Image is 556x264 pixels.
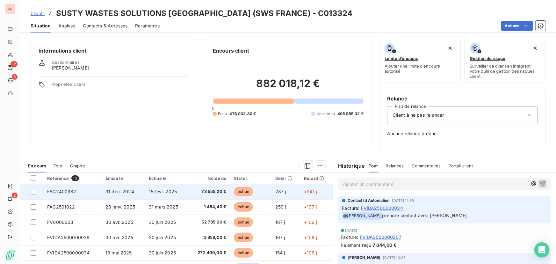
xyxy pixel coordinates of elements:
[234,248,253,258] span: échue
[105,219,133,225] span: 30 avr. 2025
[70,163,85,168] span: Graphe
[47,204,75,209] span: FAC2501022
[47,235,90,240] span: FVIDA2500000039
[275,204,286,209] span: 259 j
[192,250,226,256] span: 272 400,00 €
[348,255,381,260] span: [PERSON_NAME]
[47,175,98,181] div: Référence
[534,242,550,258] div: Open Intercom Messenger
[12,74,18,80] span: 8
[105,189,134,194] span: 31 déc. 2024
[387,130,538,137] span: Aucune relance prévue
[304,204,317,209] span: +197 j
[213,77,364,96] h2: 882 018,12 €
[12,193,18,198] span: 2
[192,204,226,210] span: 1 484,40 €
[52,65,89,71] span: [PERSON_NAME]
[83,23,127,29] span: Contacts & Adresses
[31,10,45,17] a: Clients
[275,189,286,194] span: 287 j
[213,47,249,55] h6: Encours client
[58,23,75,29] span: Analyse
[234,187,253,196] span: échue
[275,219,285,225] span: 167 j
[105,250,132,255] span: 13 mai 2025
[341,242,372,248] span: Paiement reçu
[341,234,358,240] span: Facture :
[28,163,46,168] span: En cours
[212,106,214,111] span: 0
[361,205,403,211] span: FVIDA2500000034
[192,176,226,181] div: Solde dû
[135,23,160,29] span: Paramètres
[149,204,178,209] span: 31 mars 2025
[5,4,15,14] div: IA
[343,212,382,220] span: @ [PERSON_NAME]
[382,213,467,218] span: prendre contact avec [PERSON_NAME]
[348,198,390,203] span: Contact Id Automation
[386,163,404,168] span: Relances
[5,250,15,260] img: Logo LeanPay
[304,250,317,255] span: +106 j
[52,60,80,65] span: Gestionnaires
[373,242,397,248] span: 7 044,00 €
[149,189,177,194] span: 15 févr. 2025
[192,234,226,241] span: 3 858,00 €
[393,112,444,118] span: Client à ne pas relancer
[149,176,184,181] div: Échue le
[333,162,365,170] h6: Historique
[342,205,360,211] span: Facture :
[345,229,357,232] span: [DATE]
[39,47,189,55] h6: Informations client
[360,234,401,240] span: FVIDA2500000207
[470,63,541,79] span: Surveiller ce client en intégrant votre outil de gestion des risques client.
[385,56,418,61] span: Limite d’encours
[105,235,133,240] span: 30 avr. 2025
[105,176,141,181] div: Émise le
[47,250,90,255] span: FVIDA2500000034
[149,250,176,255] span: 30 juin 2025
[304,219,317,225] span: +106 j
[234,202,253,212] span: échue
[11,61,18,67] span: 12
[316,111,335,117] span: Non-échu
[275,250,285,255] span: 154 j
[385,63,455,74] span: Ajouter une limite d’encours autorisé
[304,176,329,181] div: Retard
[31,23,51,29] span: Situation
[275,176,296,181] div: Délai
[379,39,461,83] button: Limite d’encoursAjouter une limite d’encours autorisé
[192,219,226,225] span: 52 735,20 €
[56,8,352,19] h3: SUSTY WASTES SOLUTIONS [GEOGRAPHIC_DATA] (SWS FRANCE) - C013324
[392,199,414,202] span: [DATE] 11:59
[275,235,285,240] span: 167 j
[304,189,317,194] span: +241 j
[47,189,76,194] span: FAC2400982
[149,219,176,225] span: 30 juin 2025
[230,111,256,117] span: 476 032,80 €
[337,111,364,117] span: 405 985,32 €
[31,11,45,16] span: Clients
[218,111,227,117] span: Échu
[149,235,176,240] span: 30 juin 2025
[412,163,441,168] span: Commentaires
[234,176,268,181] div: Statut
[501,21,533,31] button: Actions
[71,175,79,181] span: 13
[234,233,253,242] span: échue
[465,39,546,83] button: Gestion du risqueSurveiller ce client en intégrant votre outil de gestion des risques client.
[54,163,62,168] span: Tout
[383,256,406,260] span: [DATE] 10:28
[105,204,135,209] span: 28 janv. 2025
[369,163,378,168] span: Tout
[304,235,317,240] span: +106 j
[47,219,73,225] span: FV0000003
[470,56,506,61] span: Gestion du risque
[51,82,189,91] span: Propriétés Client
[192,188,226,195] span: 73 555,20 €
[234,217,253,227] span: échue
[387,95,538,102] h6: Relance
[449,163,473,168] span: Portail client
